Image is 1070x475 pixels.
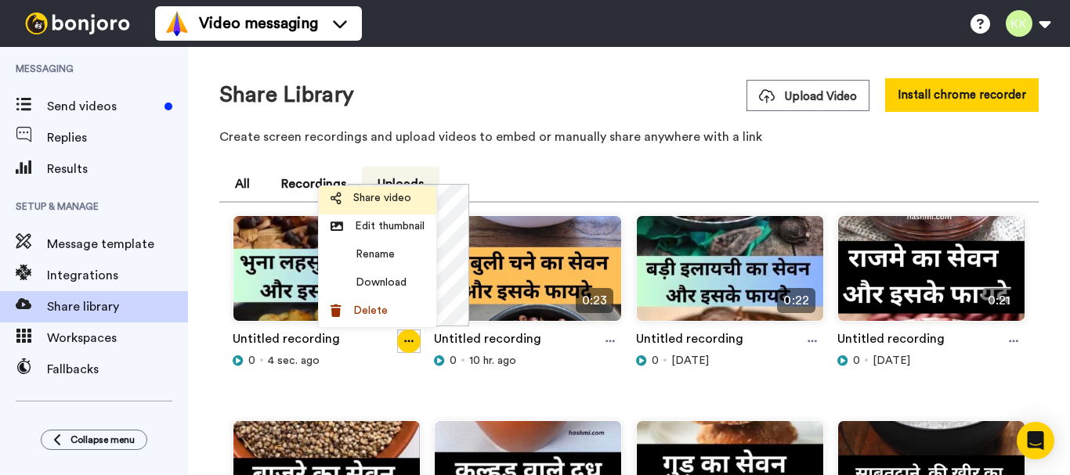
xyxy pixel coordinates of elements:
[47,97,158,116] span: Send videos
[266,167,362,201] button: Recordings
[356,246,395,262] span: Rename
[853,353,860,369] span: 0
[219,128,1039,146] p: Create screen recordings and upload videos to embed or manually share anywhere with a link
[746,80,869,111] button: Upload Video
[434,353,622,369] div: 10 hr. ago
[434,329,541,353] a: Untitled recording
[353,190,411,206] span: Share video
[219,167,266,201] button: All
[199,13,318,34] span: Video messaging
[356,275,407,290] span: Download
[47,266,188,285] span: Integrations
[885,78,1039,112] button: Install chrome recorder
[19,13,136,34] img: bj-logo-header-white.svg
[637,216,823,334] img: 6eee9ff4-4dd9-4d88-bcb8-e84192f57453_thumbnail_source_1754995508.jpg
[233,216,420,334] img: 9dba882e-5219-46fa-a3d0-35f45816db43_thumbnail_source_1755093153.jpg
[233,353,421,369] div: 4 sec. ago
[636,353,824,369] div: [DATE]
[435,216,621,334] img: 61a52b8e-a96e-4eff-9a84-50ab68ad34ef_thumbnail_source_1755056113.jpg
[759,88,857,105] span: Upload Video
[233,329,340,353] a: Untitled recording
[353,303,388,318] span: Delete
[636,329,743,353] a: Untitled recording
[41,430,147,450] button: Collapse menu
[838,216,1025,334] img: 20d23908-a2f3-4aad-8d2e-eeb0c8ec436b_thumbnail_source_1754973417.jpg
[362,167,439,201] button: Uploads
[47,360,188,379] span: Fallbacks
[981,288,1017,313] span: 0:21
[450,353,457,369] span: 0
[47,297,188,316] span: Share library
[70,434,135,446] span: Collapse menu
[47,235,188,254] span: Message template
[47,329,188,347] span: Workspaces
[777,288,815,313] span: 0:22
[219,83,354,107] h1: Share Library
[652,353,659,369] span: 0
[355,218,425,234] span: Edit thumbnail
[1017,422,1054,459] div: Open Intercom Messenger
[47,160,188,178] span: Results
[164,11,190,36] img: vm-color.svg
[837,329,945,353] a: Untitled recording
[47,128,188,147] span: Replies
[576,288,613,313] span: 0:23
[837,353,1025,369] div: [DATE]
[248,353,255,369] span: 0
